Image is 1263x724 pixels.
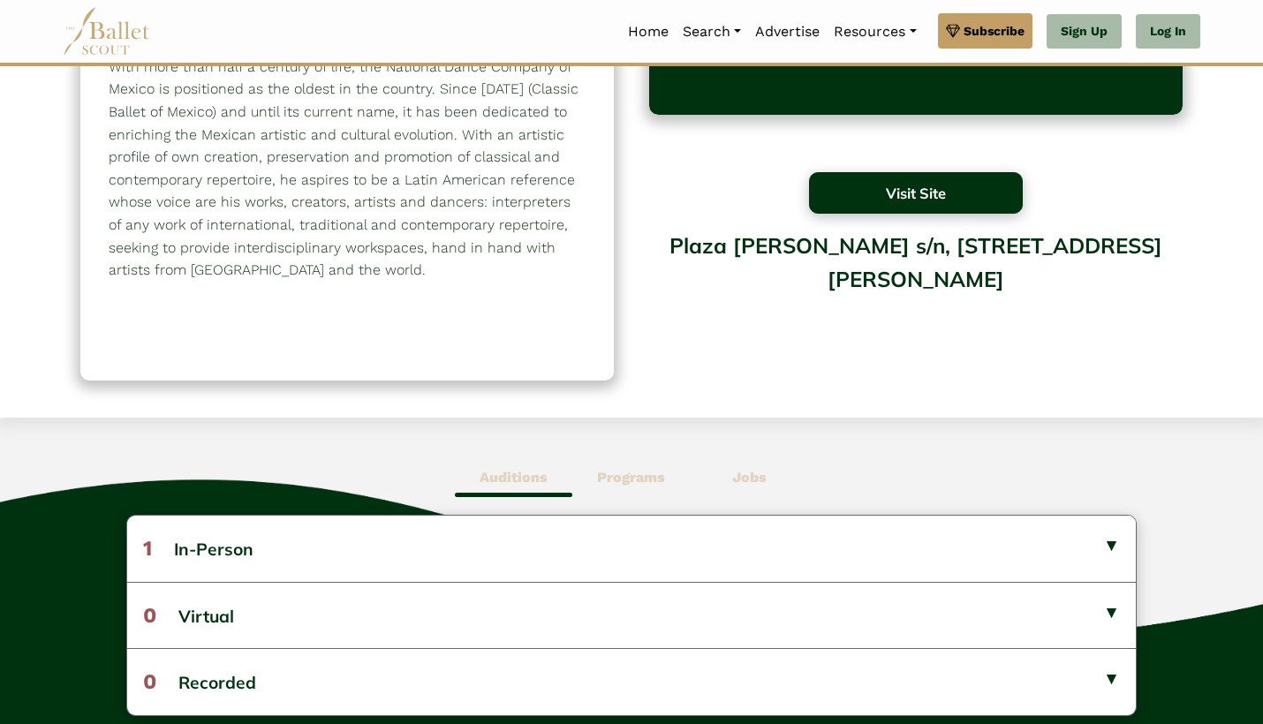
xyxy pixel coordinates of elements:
[480,469,548,486] b: Auditions
[621,13,676,50] a: Home
[676,13,748,50] a: Search
[946,21,960,41] img: gem.svg
[732,469,767,486] b: Jobs
[143,603,156,628] span: 0
[597,469,665,486] b: Programs
[809,172,1023,214] button: Visit Site
[1047,14,1122,49] a: Sign Up
[824,44,1009,97] p: No standout features listed!
[109,56,586,282] p: With more than half a century of life, the National Dance Company of Mexico is positioned as the ...
[143,669,156,694] span: 0
[127,582,1136,648] button: 0Virtual
[938,13,1032,49] a: Subscribe
[649,220,1183,362] div: Plaza [PERSON_NAME] s/n, [STREET_ADDRESS][PERSON_NAME]
[748,13,827,50] a: Advertise
[1136,14,1200,49] a: Log In
[964,21,1025,41] span: Subscribe
[143,536,152,561] span: 1
[127,516,1136,581] button: 1In-Person
[127,648,1136,714] button: 0Recorded
[827,13,923,50] a: Resources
